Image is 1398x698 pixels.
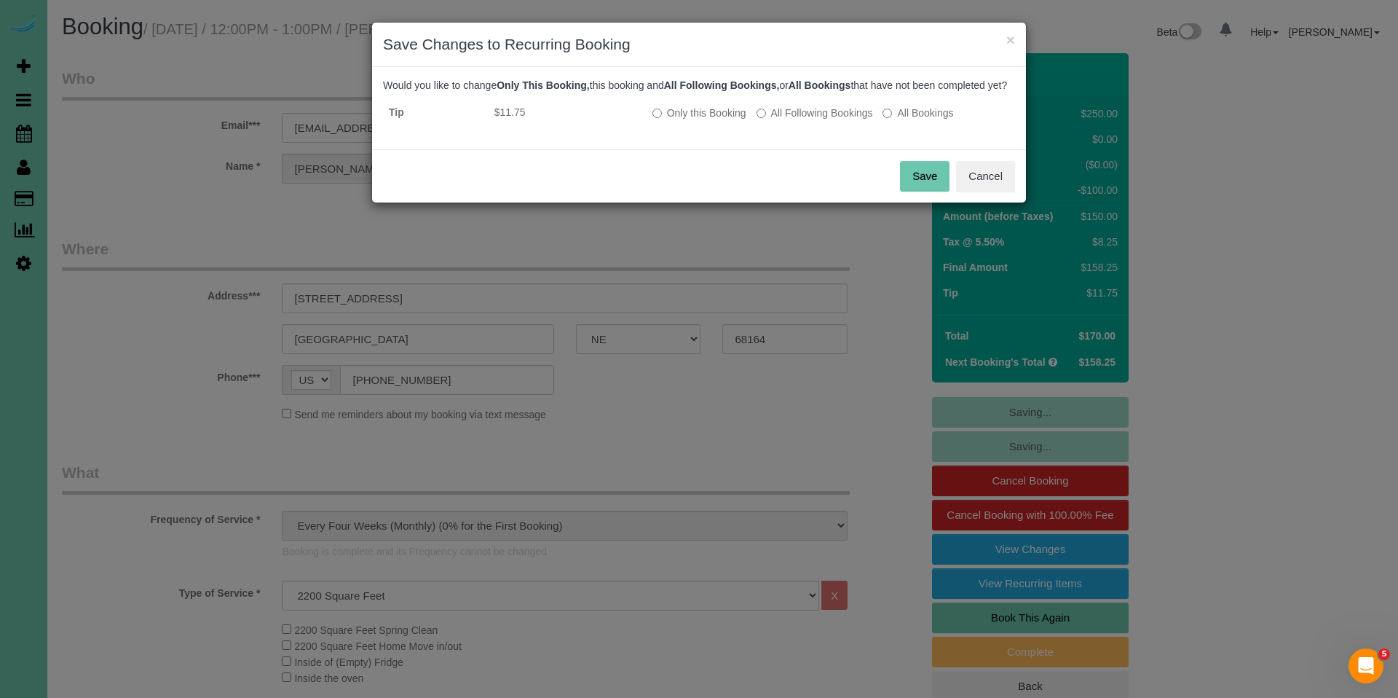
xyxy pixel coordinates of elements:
h3: Save Changes to Recurring Booking [383,34,1015,55]
span: 5 [1378,648,1390,660]
button: Save [900,161,949,192]
td: $11.75 [489,99,647,126]
label: All bookings that have not been completed yet will be changed. [882,106,953,120]
iframe: Intercom live chat [1348,648,1383,683]
input: Only this Booking [652,109,662,118]
label: This and all the bookings after it will be changed. [757,106,873,120]
label: All other bookings in the series will remain the same. [652,106,746,120]
b: All Bookings [789,79,851,91]
b: Only This Booking, [497,79,590,91]
p: Would you like to change this booking and or that have not been completed yet? [383,78,1015,93]
b: All Following Bookings, [664,79,780,91]
input: All Bookings [882,109,892,118]
button: × [1006,32,1015,47]
button: Cancel [956,161,1015,192]
input: All Following Bookings [757,109,766,118]
strong: Tip [389,106,404,118]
